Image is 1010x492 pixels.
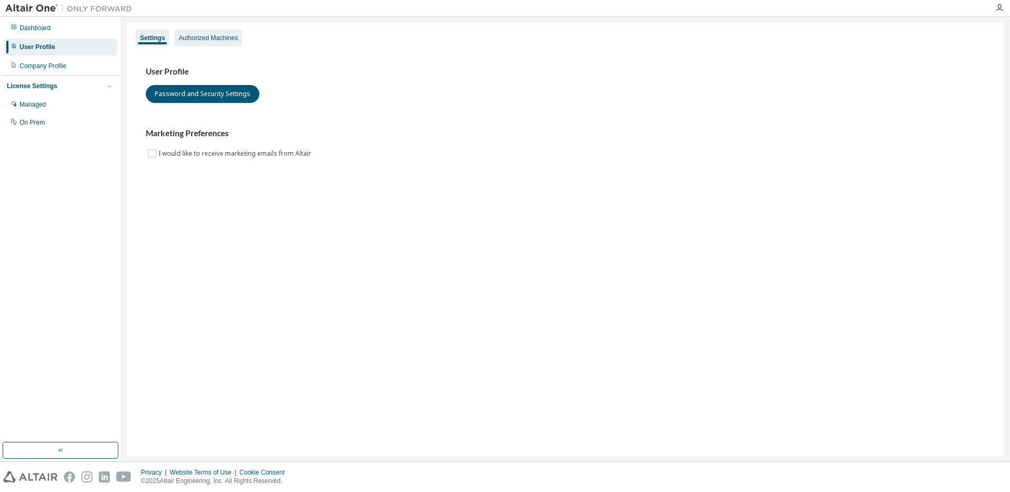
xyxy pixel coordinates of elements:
img: youtube.svg [116,471,132,482]
img: Altair One [5,3,137,14]
div: License Settings [7,82,57,90]
p: © 2025 Altair Engineering, Inc. All Rights Reserved. [141,477,291,486]
div: Dashboard [20,24,51,32]
h3: Marketing Preferences [146,128,986,139]
img: altair_logo.svg [3,471,58,482]
div: Cookie Consent [239,468,291,477]
label: I would like to receive marketing emails from Altair [158,147,313,160]
div: On Prem [20,118,45,127]
div: Managed [20,100,46,109]
button: Password and Security Settings [146,85,259,103]
div: User Profile [20,43,55,51]
img: facebook.svg [64,471,75,482]
div: Authorized Machines [179,34,238,42]
div: Website Terms of Use [170,468,239,477]
div: Settings [140,34,165,42]
div: Privacy [141,468,170,477]
img: linkedin.svg [99,471,110,482]
div: Company Profile [20,62,67,70]
h3: User Profile [146,67,986,77]
img: instagram.svg [81,471,92,482]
